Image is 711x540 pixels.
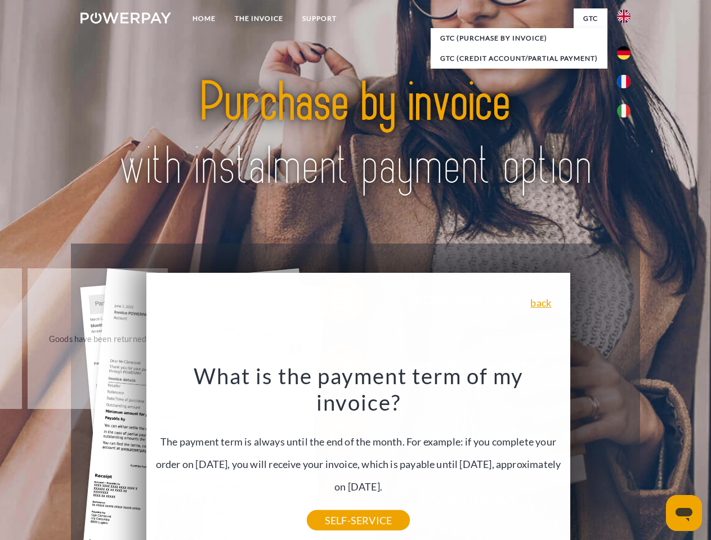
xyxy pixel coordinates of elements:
[530,298,551,308] a: back
[153,362,564,416] h3: What is the payment term of my invoice?
[293,8,346,29] a: Support
[617,104,630,118] img: it
[431,48,607,69] a: GTC (Credit account/partial payment)
[307,510,410,530] a: SELF-SERVICE
[617,46,630,60] img: de
[574,8,607,29] a: GTC
[431,28,607,48] a: GTC (Purchase by invoice)
[617,10,630,23] img: en
[153,362,564,520] div: The payment term is always until the end of the month. For example: if you complete your order on...
[183,8,225,29] a: Home
[666,495,702,531] iframe: Button to launch messaging window
[81,12,171,24] img: logo-powerpay-white.svg
[225,8,293,29] a: THE INVOICE
[108,54,603,215] img: title-powerpay_en.svg
[617,75,630,88] img: fr
[34,331,161,346] div: Goods have been returned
